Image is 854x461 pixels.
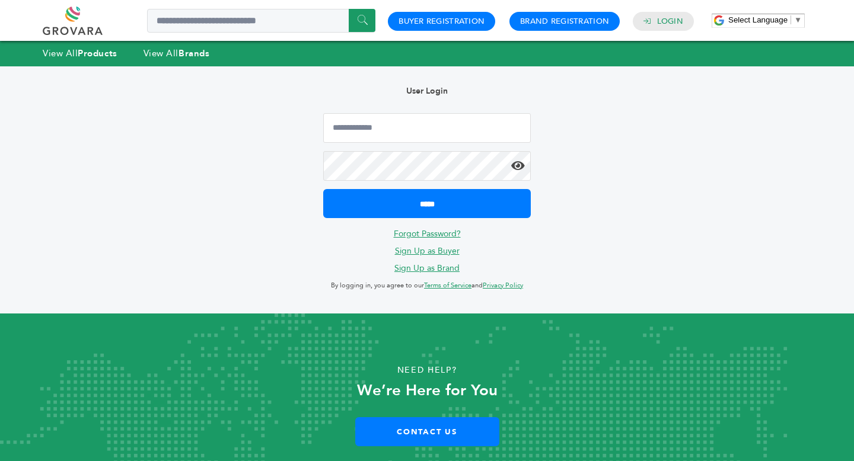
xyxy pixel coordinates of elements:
a: View AllProducts [43,47,117,59]
input: Email Address [323,113,531,143]
span: ​ [791,15,791,24]
a: Sign Up as Buyer [395,245,460,257]
span: Select Language [728,15,788,24]
p: By logging in, you agree to our and [323,278,531,293]
strong: Brands [179,47,209,59]
a: Contact Us [355,417,499,446]
a: Brand Registration [520,16,609,27]
a: Login [657,16,683,27]
span: ▼ [794,15,802,24]
a: Forgot Password? [394,228,461,239]
a: Buyer Registration [399,16,485,27]
a: Privacy Policy [483,281,523,290]
input: Password [323,151,531,181]
a: Terms of Service [424,281,471,290]
b: User Login [406,85,448,97]
input: Search a product or brand... [147,9,375,33]
a: View AllBrands [144,47,210,59]
a: Sign Up as Brand [394,262,460,274]
strong: Products [78,47,117,59]
p: Need Help? [43,361,811,379]
a: Select Language​ [728,15,802,24]
strong: We’re Here for You [357,380,498,401]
